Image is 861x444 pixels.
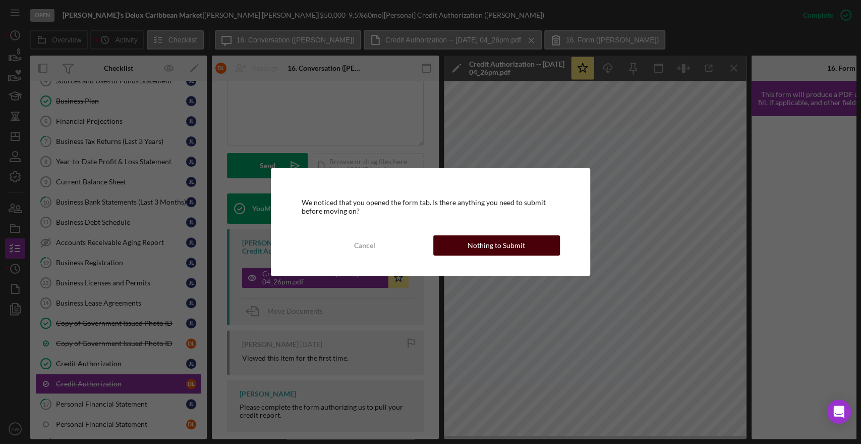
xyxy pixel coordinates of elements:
[468,235,525,256] div: Nothing to Submit
[301,199,559,215] div: We noticed that you opened the form tab. Is there anything you need to submit before moving on?
[354,235,375,256] div: Cancel
[301,235,428,256] button: Cancel
[433,235,560,256] button: Nothing to Submit
[827,400,851,424] div: Open Intercom Messenger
